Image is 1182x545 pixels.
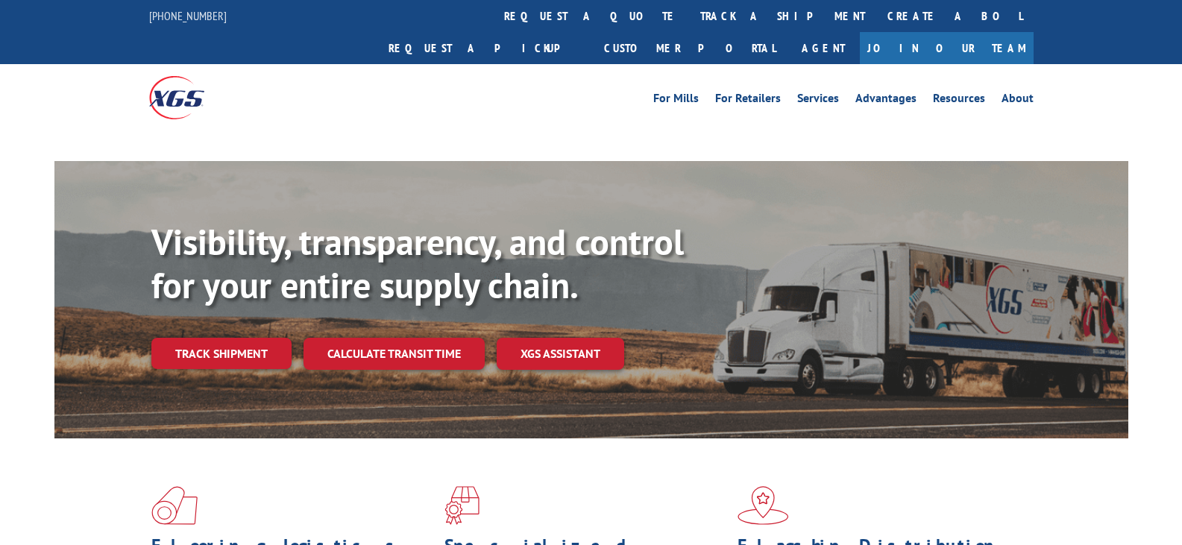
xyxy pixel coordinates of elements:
img: xgs-icon-flagship-distribution-model-red [738,486,789,525]
img: xgs-icon-total-supply-chain-intelligence-red [151,486,198,525]
a: Services [797,92,839,109]
b: Visibility, transparency, and control for your entire supply chain. [151,218,684,308]
a: Agent [787,32,860,64]
a: XGS ASSISTANT [497,338,624,370]
img: xgs-icon-focused-on-flooring-red [444,486,480,525]
a: For Mills [653,92,699,109]
a: [PHONE_NUMBER] [149,8,227,23]
a: Advantages [855,92,917,109]
a: Customer Portal [593,32,787,64]
a: Track shipment [151,338,292,369]
a: Calculate transit time [304,338,485,370]
a: Resources [933,92,985,109]
a: About [1002,92,1034,109]
a: Join Our Team [860,32,1034,64]
a: For Retailers [715,92,781,109]
a: Request a pickup [377,32,593,64]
